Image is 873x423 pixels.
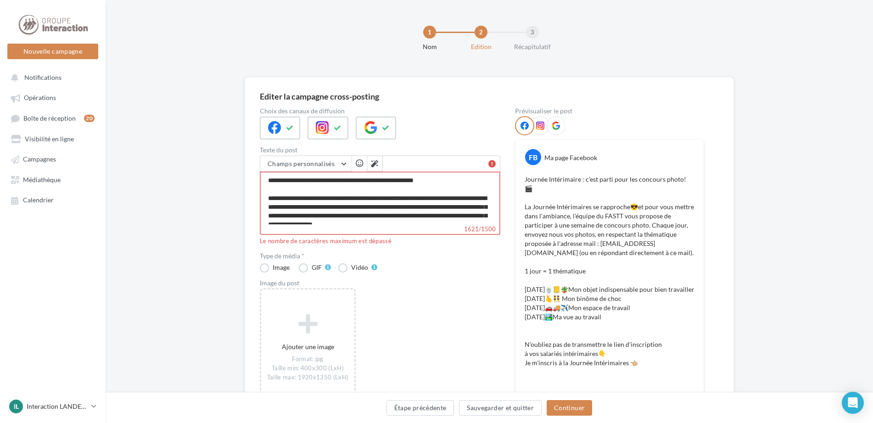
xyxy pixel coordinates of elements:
[260,224,500,235] label: 1621/1500
[84,115,95,122] div: 20
[6,110,100,127] a: Boîte de réception20
[515,108,704,114] div: Prévisualiser le post
[842,392,864,414] div: Open Intercom Messenger
[452,42,510,51] div: Edition
[6,69,96,85] button: Notifications
[459,400,542,416] button: Sauvegarder et quitter
[400,42,459,51] div: Nom
[24,94,56,102] span: Opérations
[544,153,597,162] div: Ma page Facebook
[6,171,100,188] a: Médiathèque
[14,402,19,411] span: IL
[6,191,100,208] a: Calendrier
[6,130,100,147] a: Visibilité en ligne
[273,264,290,271] div: Image
[312,264,322,271] div: GIF
[526,26,539,39] div: 3
[351,264,368,271] div: Vidéo
[24,73,62,81] span: Notifications
[27,402,88,411] p: Interaction LANDERNEAU
[6,89,100,106] a: Opérations
[25,135,74,143] span: Visibilité en ligne
[260,147,500,153] label: Texte du post
[475,26,487,39] div: 2
[525,149,541,165] div: FB
[386,400,454,416] button: Étape précédente
[260,280,500,286] div: Image du post
[260,156,352,172] button: Champs personnalisés
[7,398,98,415] a: IL Interaction LANDERNEAU
[23,196,54,204] span: Calendrier
[23,176,61,184] span: Médiathèque
[23,114,76,122] span: Boîte de réception
[6,150,100,167] a: Campagnes
[260,92,379,100] div: Editer la campagne cross-posting
[7,44,98,59] button: Nouvelle campagne
[268,160,335,167] span: Champs personnalisés
[260,108,500,114] label: Choix des canaux de diffusion
[260,237,500,245] div: Le nombre de caractères maximum est dépassé
[260,253,500,259] label: Type de média *
[547,400,592,416] button: Continuer
[23,156,56,163] span: Campagnes
[423,26,436,39] div: 1
[503,42,562,51] div: Récapitulatif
